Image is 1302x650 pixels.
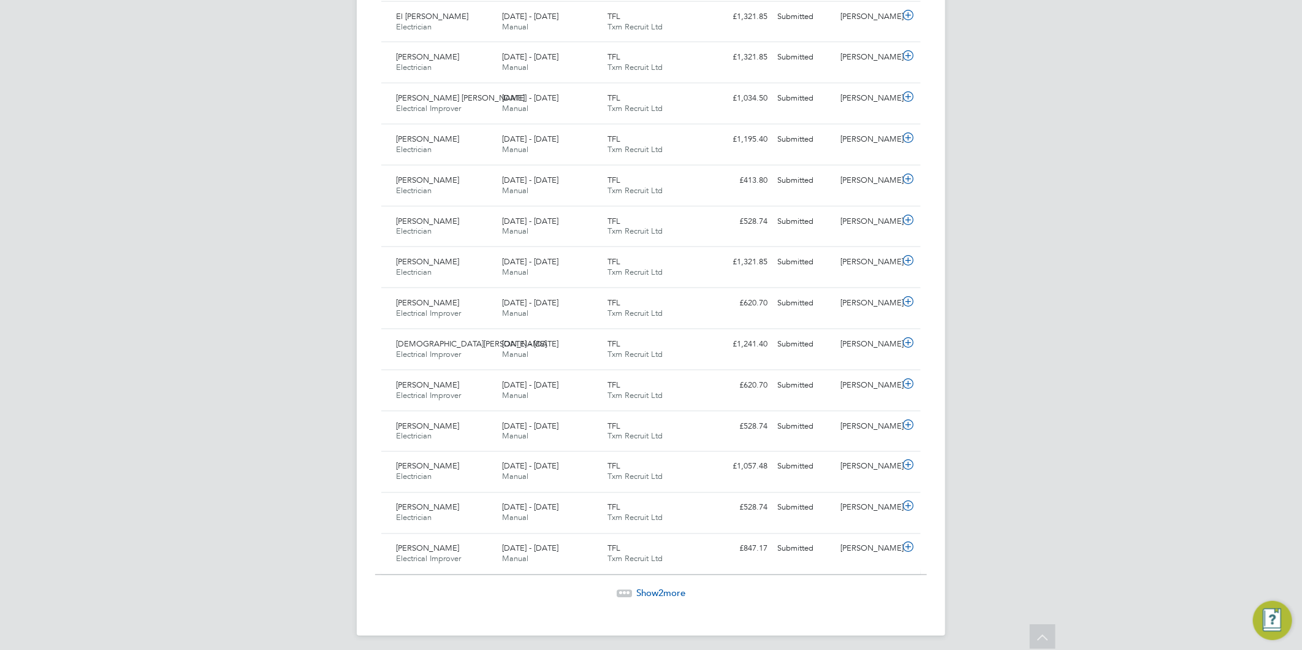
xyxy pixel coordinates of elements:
[502,349,528,359] span: Manual
[608,390,663,400] span: Txm Recruit Ltd
[836,129,900,150] div: [PERSON_NAME]
[502,21,528,32] span: Manual
[709,457,772,477] div: £1,057.48
[396,349,461,359] span: Electrical Improver
[502,308,528,318] span: Manual
[709,498,772,518] div: £528.74
[836,170,900,191] div: [PERSON_NAME]
[608,103,663,113] span: Txm Recruit Ltd
[502,216,558,226] span: [DATE] - [DATE]
[772,293,836,313] div: Submitted
[608,338,621,349] span: TFL
[502,267,528,277] span: Manual
[502,62,528,72] span: Manual
[608,308,663,318] span: Txm Recruit Ltd
[608,134,621,144] span: TFL
[502,390,528,400] span: Manual
[396,93,525,103] span: [PERSON_NAME] [PERSON_NAME]
[772,539,836,559] div: Submitted
[772,252,836,272] div: Submitted
[772,416,836,437] div: Submitted
[608,216,621,226] span: TFL
[608,226,663,236] span: Txm Recruit Ltd
[772,375,836,396] div: Submitted
[502,185,528,196] span: Manual
[608,380,621,390] span: TFL
[608,554,663,564] span: Txm Recruit Ltd
[709,170,772,191] div: £413.80
[772,498,836,518] div: Submitted
[502,256,558,267] span: [DATE] - [DATE]
[709,375,772,396] div: £620.70
[396,62,432,72] span: Electrician
[772,47,836,67] div: Submitted
[396,338,547,349] span: [DEMOGRAPHIC_DATA][PERSON_NAME]
[396,461,459,472] span: [PERSON_NAME]
[709,293,772,313] div: £620.70
[836,416,900,437] div: [PERSON_NAME]
[709,7,772,27] div: £1,321.85
[502,421,558,431] span: [DATE] - [DATE]
[396,21,432,32] span: Electrician
[608,93,621,103] span: TFL
[608,11,621,21] span: TFL
[772,170,836,191] div: Submitted
[772,7,836,27] div: Submitted
[396,502,459,513] span: [PERSON_NAME]
[709,129,772,150] div: £1,195.40
[608,21,663,32] span: Txm Recruit Ltd
[502,513,528,523] span: Manual
[396,11,468,21] span: El [PERSON_NAME]
[396,543,459,554] span: [PERSON_NAME]
[396,554,461,564] span: Electrical Improver
[608,421,621,431] span: TFL
[836,212,900,232] div: [PERSON_NAME]
[502,502,558,513] span: [DATE] - [DATE]
[396,421,459,431] span: [PERSON_NAME]
[608,513,663,523] span: Txm Recruit Ltd
[396,267,432,277] span: Electrician
[608,144,663,155] span: Txm Recruit Ltd
[396,103,461,113] span: Electrical Improver
[396,144,432,155] span: Electrician
[396,134,459,144] span: [PERSON_NAME]
[608,472,663,482] span: Txm Recruit Ltd
[608,62,663,72] span: Txm Recruit Ltd
[658,587,663,599] span: 2
[502,297,558,308] span: [DATE] - [DATE]
[608,430,663,441] span: Txm Recruit Ltd
[396,175,459,185] span: [PERSON_NAME]
[836,498,900,518] div: [PERSON_NAME]
[836,7,900,27] div: [PERSON_NAME]
[608,543,621,554] span: TFL
[836,334,900,354] div: [PERSON_NAME]
[836,47,900,67] div: [PERSON_NAME]
[502,52,558,62] span: [DATE] - [DATE]
[502,430,528,441] span: Manual
[396,513,432,523] span: Electrician
[608,175,621,185] span: TFL
[396,308,461,318] span: Electrical Improver
[709,252,772,272] div: £1,321.85
[836,457,900,477] div: [PERSON_NAME]
[772,334,836,354] div: Submitted
[396,430,432,441] span: Electrician
[502,461,558,472] span: [DATE] - [DATE]
[772,129,836,150] div: Submitted
[502,543,558,554] span: [DATE] - [DATE]
[608,52,621,62] span: TFL
[709,416,772,437] div: £528.74
[608,461,621,472] span: TFL
[608,297,621,308] span: TFL
[836,293,900,313] div: [PERSON_NAME]
[502,175,558,185] span: [DATE] - [DATE]
[396,297,459,308] span: [PERSON_NAME]
[502,380,558,390] span: [DATE] - [DATE]
[608,267,663,277] span: Txm Recruit Ltd
[396,185,432,196] span: Electrician
[396,256,459,267] span: [PERSON_NAME]
[772,88,836,109] div: Submitted
[502,144,528,155] span: Manual
[502,103,528,113] span: Manual
[772,212,836,232] div: Submitted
